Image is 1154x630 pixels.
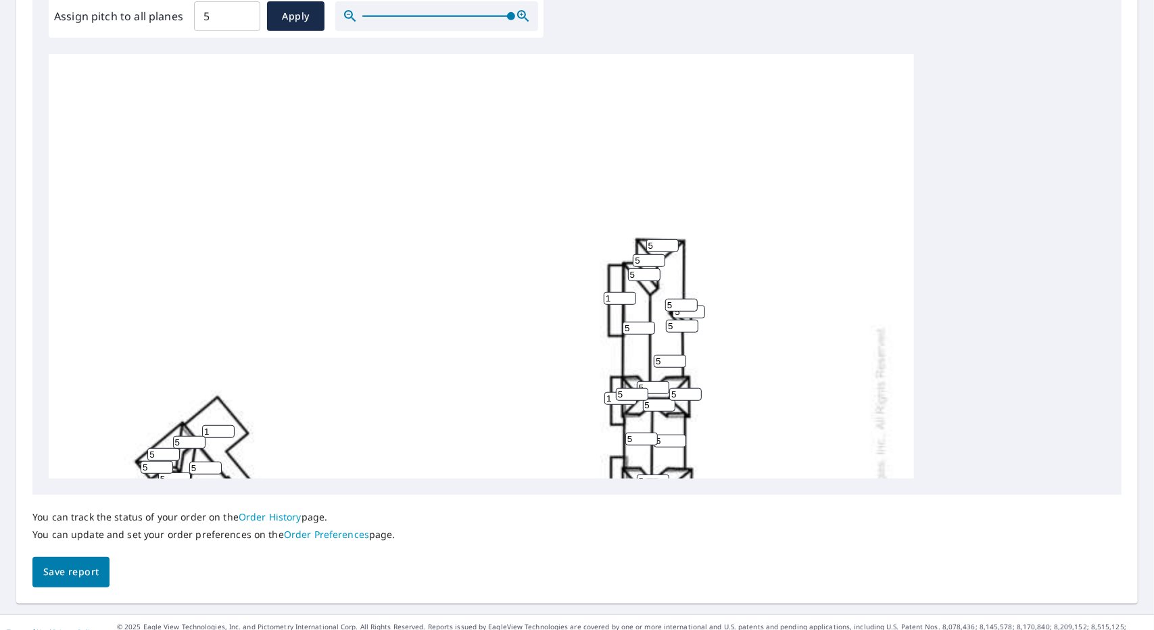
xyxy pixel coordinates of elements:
[284,528,369,541] a: Order Preferences
[32,529,395,541] p: You can update and set your order preferences on the page.
[32,557,110,587] button: Save report
[239,510,302,523] a: Order History
[278,8,314,25] span: Apply
[267,1,324,31] button: Apply
[32,511,395,523] p: You can track the status of your order on the page.
[43,564,99,581] span: Save report
[54,8,183,24] label: Assign pitch to all planes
